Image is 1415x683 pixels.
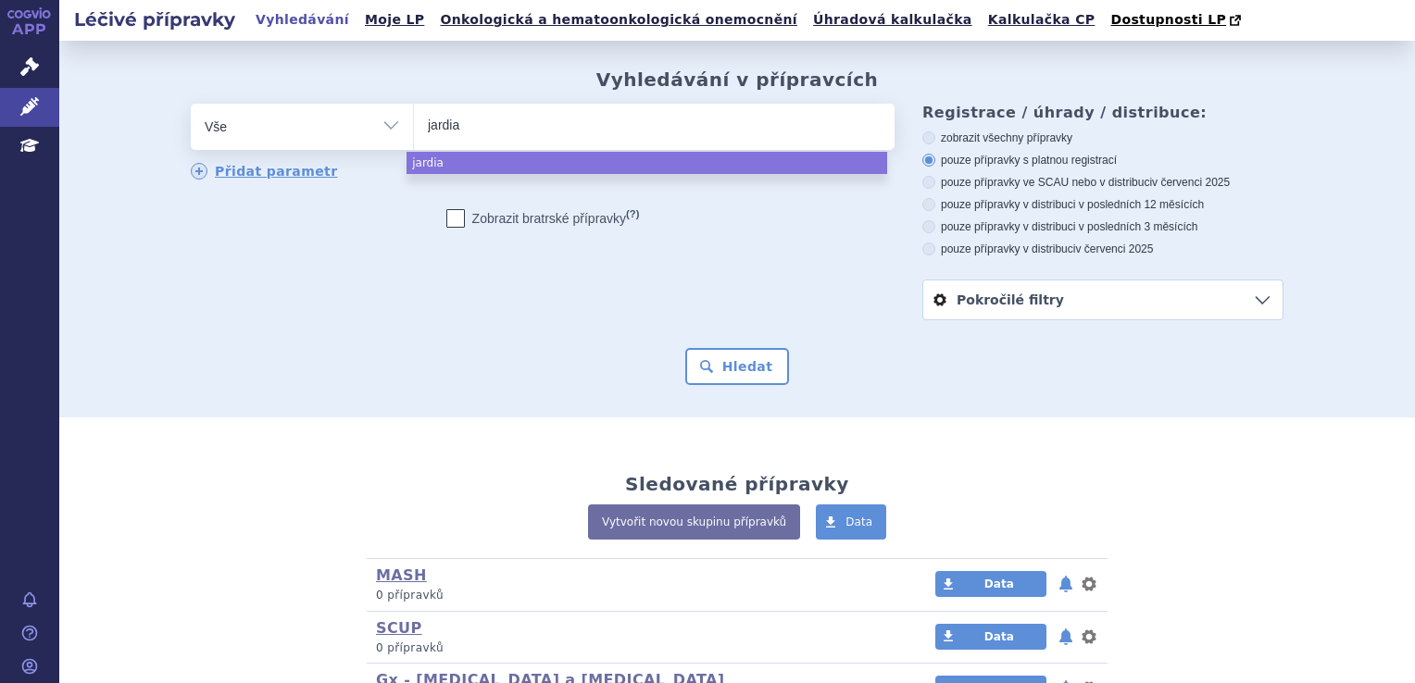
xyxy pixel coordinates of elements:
a: SCUP [376,619,422,637]
button: nastavení [1080,626,1098,648]
label: pouze přípravky v distribuci v posledních 3 měsících [922,219,1284,234]
button: notifikace [1057,626,1075,648]
button: Hledat [685,348,790,385]
a: MASH [376,566,427,584]
li: jardia [407,152,887,174]
label: pouze přípravky v distribuci [922,242,1284,256]
label: pouze přípravky ve SCAU nebo v distribuci [922,175,1284,190]
label: zobrazit všechny přípravky [922,130,1284,145]
a: Data [816,504,886,540]
a: Přidat parametr [191,163,338,180]
button: notifikace [1057,573,1075,595]
a: Moje LP [359,7,430,32]
span: v červenci 2025 [1075,242,1153,255]
span: 0 přípravků [376,589,444,602]
label: pouze přípravky s platnou registrací [922,153,1284,168]
h2: Sledované přípravky [625,473,849,495]
span: Data [845,515,872,528]
a: Úhradová kalkulačka [808,7,978,32]
a: Data [935,571,1046,597]
abbr: (?) [626,208,639,220]
a: Dostupnosti LP [1105,7,1250,33]
a: Onkologická a hematoonkologická onemocnění [434,7,803,32]
span: Data [984,577,1014,590]
a: Vyhledávání [250,7,355,32]
span: v červenci 2025 [1152,176,1230,189]
span: 0 přípravků [376,641,444,654]
a: Vytvořit novou skupinu přípravků [588,504,800,540]
a: Pokročilé filtry [923,280,1283,319]
label: Zobrazit bratrské přípravky [446,209,640,228]
h3: Registrace / úhrady / distribuce: [922,104,1284,121]
label: pouze přípravky v distribuci v posledních 12 měsících [922,197,1284,212]
h2: Vyhledávání v přípravcích [596,68,879,91]
h2: Léčivé přípravky [59,6,250,32]
span: Dostupnosti LP [1110,12,1226,27]
a: Kalkulačka CP [983,7,1101,32]
a: Data [935,624,1046,650]
span: Data [984,630,1014,643]
button: nastavení [1080,573,1098,595]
